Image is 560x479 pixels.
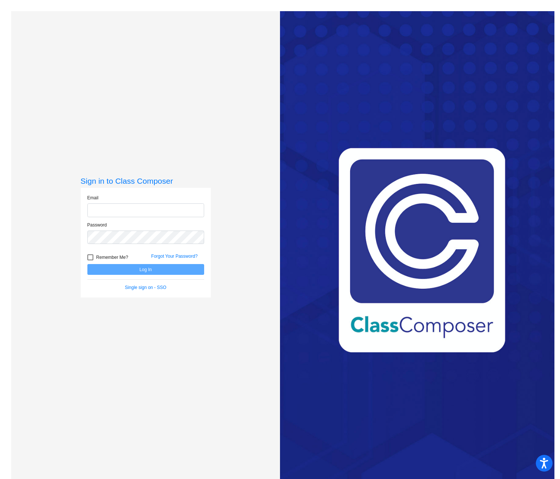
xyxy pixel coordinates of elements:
[125,285,166,290] a: Single sign on - SSO
[81,176,211,186] h3: Sign in to Class Composer
[87,195,99,201] label: Email
[87,222,107,228] label: Password
[87,264,204,275] button: Log In
[151,254,198,259] a: Forgot Your Password?
[96,253,128,262] span: Remember Me?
